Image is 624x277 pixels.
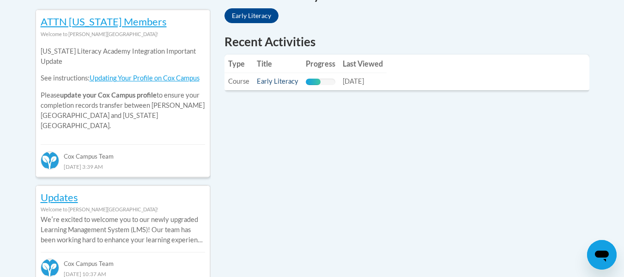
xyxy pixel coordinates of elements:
div: [DATE] 3:39 AM [41,161,205,172]
img: Cox Campus Team [41,259,59,277]
p: See instructions: [41,73,205,83]
th: Last Viewed [339,55,387,73]
span: [DATE] [343,77,364,85]
div: Progress, % [306,79,321,85]
h1: Recent Activities [224,33,589,50]
div: Welcome to [PERSON_NAME][GEOGRAPHIC_DATA]! [41,29,205,39]
a: Early Literacy [224,8,279,23]
b: update your Cox Campus profile [60,91,157,99]
div: Cox Campus Team [41,144,205,161]
div: Please to ensure your completion records transfer between [PERSON_NAME][GEOGRAPHIC_DATA] and [US_... [41,39,205,138]
span: Course [228,77,249,85]
th: Type [224,55,253,73]
p: [US_STATE] Literacy Academy Integration Important Update [41,46,205,67]
div: Welcome to [PERSON_NAME][GEOGRAPHIC_DATA]! [41,204,205,215]
a: ATTN [US_STATE] Members [41,15,167,28]
a: Early Literacy [257,77,298,85]
th: Progress [302,55,339,73]
iframe: Button to launch messaging window [587,240,617,270]
p: Weʹre excited to welcome you to our newly upgraded Learning Management System (LMS)! Our team has... [41,215,205,245]
div: Cox Campus Team [41,252,205,269]
a: Updates [41,191,78,203]
img: Cox Campus Team [41,151,59,170]
a: Updating Your Profile on Cox Campus [90,74,200,82]
th: Title [253,55,302,73]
